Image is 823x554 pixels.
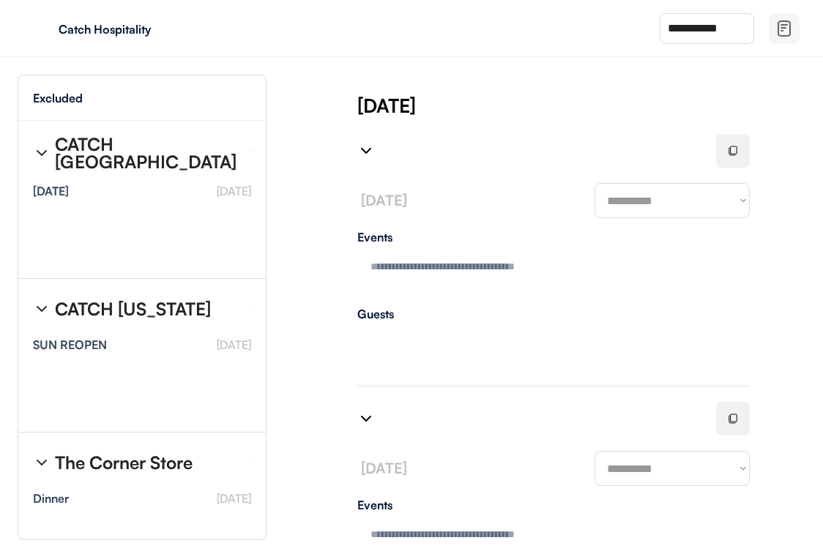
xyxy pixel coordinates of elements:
[33,493,69,504] div: Dinner
[33,92,83,104] div: Excluded
[33,454,51,471] img: chevron-right%20%281%29.svg
[357,410,375,427] img: chevron-right%20%281%29.svg
[217,491,251,506] font: [DATE]
[33,339,107,351] div: SUN REOPEN
[55,454,193,471] div: The Corner Store
[361,459,407,477] font: [DATE]
[357,142,375,160] img: chevron-right%20%281%29.svg
[217,184,251,198] font: [DATE]
[33,144,51,162] img: chevron-right%20%281%29.svg
[33,185,69,197] div: [DATE]
[29,17,53,40] img: yH5BAEAAAAALAAAAAABAAEAAAIBRAA7
[33,300,51,318] img: chevron-right%20%281%29.svg
[217,337,251,352] font: [DATE]
[55,135,238,171] div: CATCH [GEOGRAPHIC_DATA]
[59,23,243,35] div: Catch Hospitality
[357,231,750,243] div: Events
[361,191,407,209] font: [DATE]
[55,300,211,318] div: CATCH [US_STATE]
[775,20,793,37] img: file-02.svg
[357,308,750,320] div: Guests
[357,499,750,511] div: Events
[357,92,823,119] div: [DATE]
